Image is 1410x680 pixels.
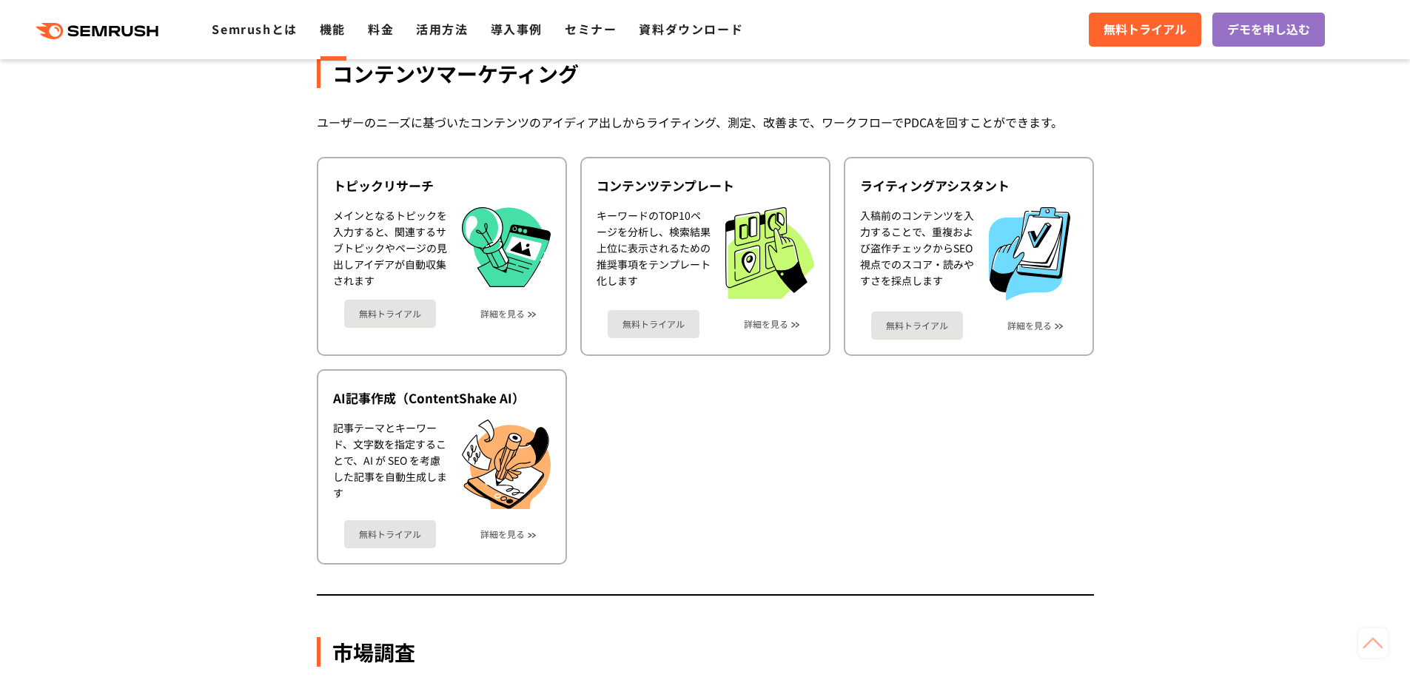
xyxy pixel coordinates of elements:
[480,529,525,539] a: 詳細を見る
[1007,320,1052,331] a: 詳細を見る
[639,20,743,38] a: 資料ダウンロード
[1212,13,1325,47] a: デモを申し込む
[565,20,617,38] a: セミナー
[491,20,543,38] a: 導入事例
[1089,13,1201,47] a: 無料トライアル
[1227,20,1310,39] span: デモを申し込む
[368,20,394,38] a: 料金
[317,58,1094,88] div: コンテンツマーケティング
[860,177,1078,195] div: ライティングアシスタント
[989,207,1070,300] img: ライティングアシスタント
[608,310,699,338] a: 無料トライアル
[212,20,297,38] a: Semrushとは
[597,207,711,299] div: キーワードのTOP10ページを分析し、検索結果上位に表示されるための推奨事項をテンプレート化します
[317,637,1094,667] div: 市場調査
[480,309,525,319] a: 詳細を見る
[1104,20,1186,39] span: 無料トライアル
[320,20,346,38] a: 機能
[333,420,447,510] div: 記事テーマとキーワード、文字数を指定することで、AI が SEO を考慮した記事を自動生成します
[597,177,814,195] div: コンテンツテンプレート
[871,312,963,340] a: 無料トライアル
[860,207,974,300] div: 入稿前のコンテンツを入力することで、重複および盗作チェックからSEO視点でのスコア・読みやすさを採点します
[333,177,551,195] div: トピックリサーチ
[333,207,447,289] div: メインとなるトピックを入力すると、関連するサブトピックやページの見出しアイデアが自動収集されます
[744,319,788,329] a: 詳細を見る
[317,112,1094,133] div: ユーザーのニーズに基づいたコンテンツのアイディア出しからライティング、測定、改善まで、ワークフローでPDCAを回すことができます。
[416,20,468,38] a: 活用方法
[725,207,814,299] img: コンテンツテンプレート
[344,520,436,548] a: 無料トライアル
[462,420,551,510] img: AI記事作成（ContentShake AI）
[333,389,551,407] div: AI記事作成（ContentShake AI）
[462,207,551,287] img: トピックリサーチ
[344,300,436,328] a: 無料トライアル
